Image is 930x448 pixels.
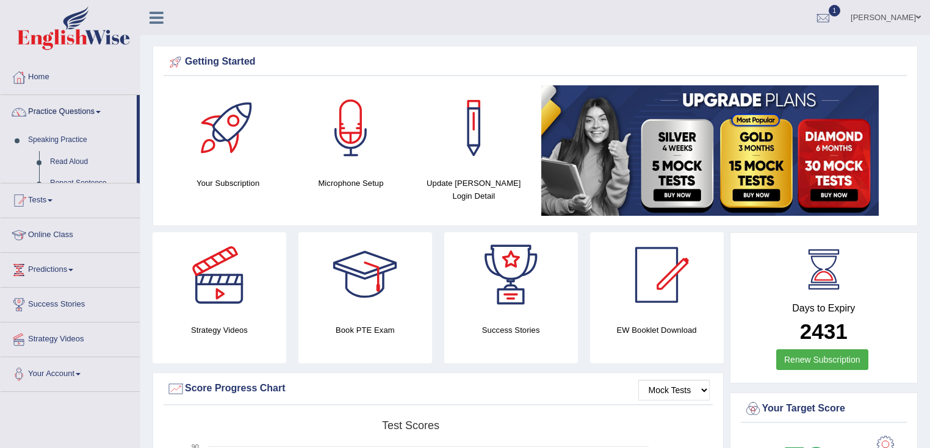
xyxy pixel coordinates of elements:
h4: Strategy Videos [153,324,286,336]
h4: EW Booklet Download [590,324,724,336]
b: 2431 [800,319,848,343]
h4: Book PTE Exam [298,324,432,336]
a: Predictions [1,253,140,283]
img: small5.jpg [541,85,879,216]
a: Strategy Videos [1,322,140,353]
tspan: Test scores [382,419,439,432]
a: Tests [1,183,140,214]
h4: Success Stories [444,324,578,336]
div: Getting Started [167,53,904,71]
h4: Your Subscription [173,177,283,190]
div: Your Target Score [744,400,904,418]
a: Speaking Practice [23,129,137,151]
a: Practice Questions [1,95,137,126]
div: Score Progress Chart [167,380,710,398]
a: Renew Subscription [776,349,868,370]
h4: Update [PERSON_NAME] Login Detail [419,177,529,202]
span: 1 [829,5,841,16]
h4: Microphone Setup [295,177,406,190]
a: Your Account [1,357,140,388]
a: Home [1,60,140,91]
a: Success Stories [1,288,140,318]
a: Online Class [1,218,140,249]
a: Read Aloud [45,151,137,173]
a: Repeat Sentence [45,172,137,194]
h4: Days to Expiry [744,303,904,314]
